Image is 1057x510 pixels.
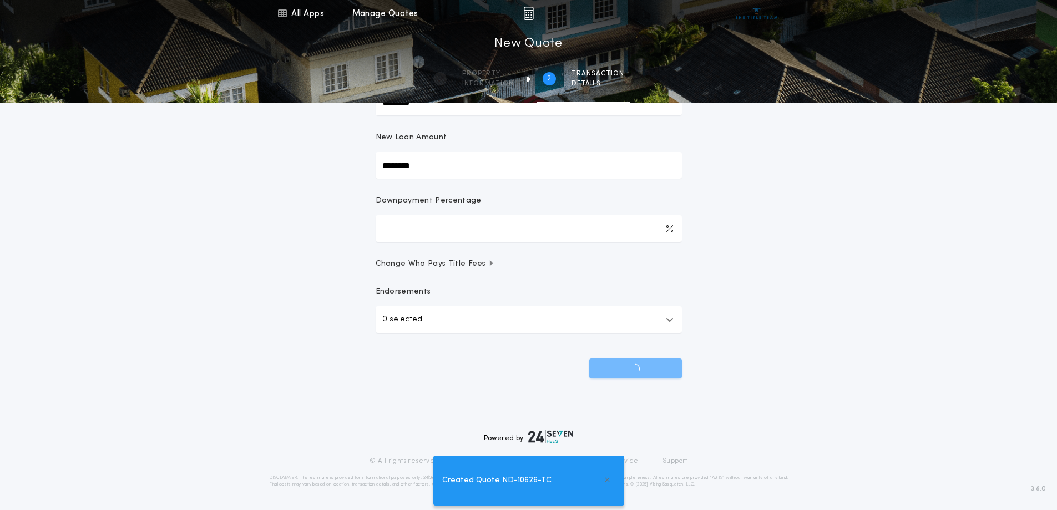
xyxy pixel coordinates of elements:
img: logo [528,430,574,443]
p: 0 selected [382,313,422,326]
h1: New Quote [494,35,562,53]
span: details [572,79,624,88]
div: Powered by [484,430,574,443]
button: 0 selected [376,306,682,333]
img: vs-icon [736,8,777,19]
button: Change Who Pays Title Fees [376,259,682,270]
p: Downpayment Percentage [376,195,482,206]
p: New Loan Amount [376,132,447,143]
p: Endorsements [376,286,682,297]
span: Transaction [572,69,624,78]
span: Created Quote ND-10626-TC [442,474,552,487]
span: Change Who Pays Title Fees [376,259,495,270]
input: Downpayment Percentage [376,215,682,242]
span: information [462,79,514,88]
img: img [523,7,534,20]
span: Property [462,69,514,78]
h2: 2 [547,74,551,83]
input: New Loan Amount [376,152,682,179]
